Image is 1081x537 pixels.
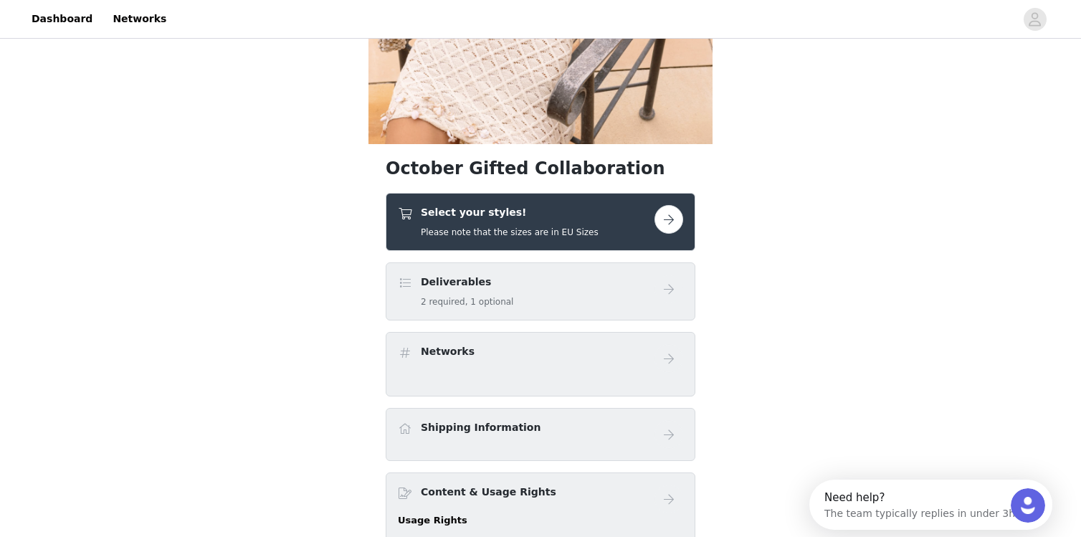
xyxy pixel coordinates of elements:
[386,332,695,396] div: Networks
[421,485,556,500] h4: Content & Usage Rights
[398,515,467,526] strong: Usage Rights
[386,408,695,461] div: Shipping Information
[1028,8,1042,31] div: avatar
[6,6,248,45] div: Open Intercom Messenger
[386,262,695,320] div: Deliverables
[1011,488,1045,523] iframe: Intercom live chat
[15,24,206,39] div: The team typically replies in under 3h
[104,3,175,35] a: Networks
[386,193,695,251] div: Select your styles!
[421,275,513,290] h4: Deliverables
[23,3,101,35] a: Dashboard
[421,205,599,220] h4: Select your styles!
[809,480,1052,530] iframe: Intercom live chat discovery launcher
[421,420,540,435] h4: Shipping Information
[421,295,513,308] h5: 2 required, 1 optional
[421,344,475,359] h4: Networks
[15,12,206,24] div: Need help?
[421,226,599,239] h5: Please note that the sizes are in EU Sizes
[386,156,695,181] h1: October Gifted Collaboration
